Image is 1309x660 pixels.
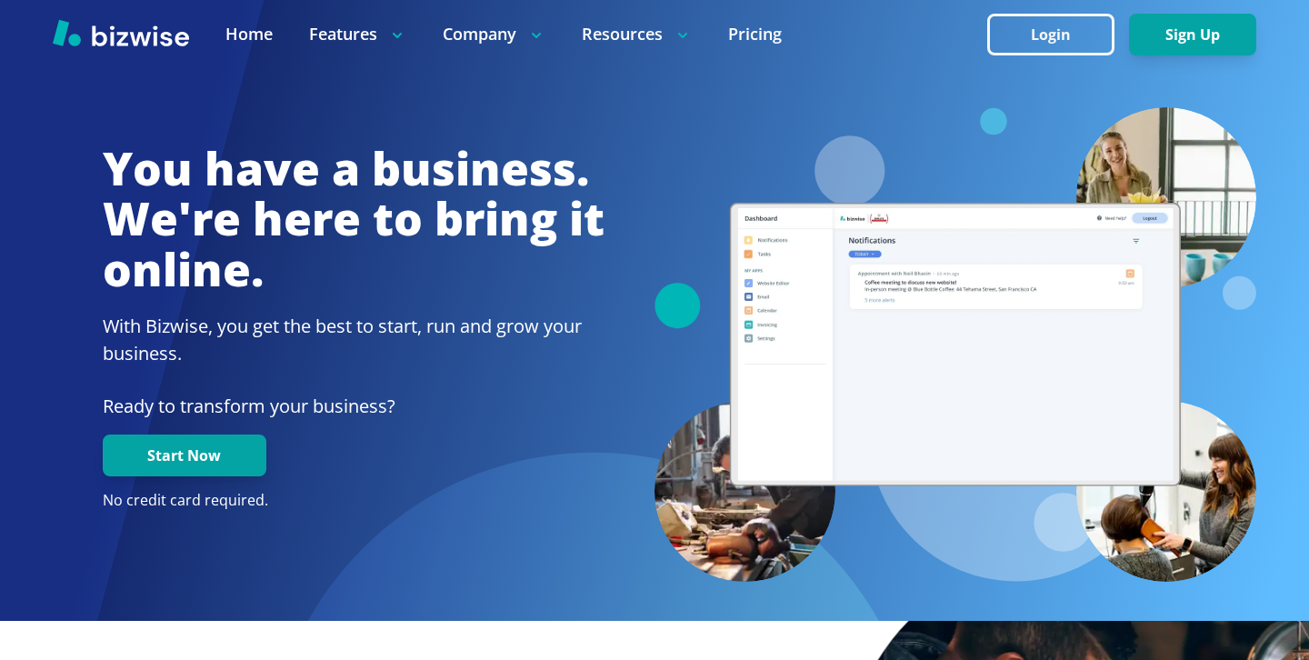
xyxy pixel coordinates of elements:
a: Start Now [103,447,266,465]
button: Sign Up [1129,14,1256,55]
p: Ready to transform your business? [103,393,605,420]
h1: You have a business. We're here to bring it online. [103,144,605,295]
button: Start Now [103,435,266,476]
p: Resources [582,23,692,45]
p: Features [309,23,406,45]
p: Company [443,23,545,45]
h2: With Bizwise, you get the best to start, run and grow your business. [103,313,605,367]
img: Bizwise Logo [53,19,189,46]
a: Pricing [728,23,782,45]
a: Home [225,23,273,45]
a: Login [987,26,1129,44]
button: Login [987,14,1114,55]
a: Sign Up [1129,26,1256,44]
p: No credit card required. [103,491,605,511]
